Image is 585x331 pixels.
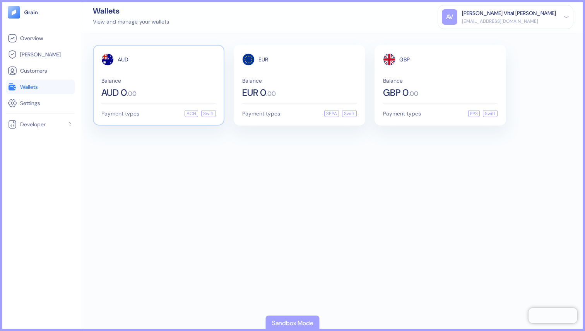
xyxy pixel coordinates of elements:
div: AV [442,9,457,25]
span: AUD 0 [101,88,127,97]
img: logo [24,10,38,15]
iframe: Chatra live chat [529,308,577,323]
span: Developer [20,121,46,128]
div: SEPA [324,110,339,117]
span: EUR [258,57,268,62]
a: Wallets [8,82,73,92]
span: . 00 [409,91,418,97]
span: GBP 0 [383,88,409,97]
div: Swift [342,110,357,117]
span: Payment types [383,111,421,116]
span: EUR 0 [242,88,266,97]
span: GBP [399,57,410,62]
img: logo-tablet-V2.svg [8,6,20,19]
span: . 00 [266,91,276,97]
div: Wallets [93,7,169,15]
span: AUD [118,57,128,62]
span: Customers [20,67,47,75]
span: Wallets [20,83,38,91]
span: Balance [383,78,498,83]
span: Payment types [101,111,139,116]
span: [PERSON_NAME] [20,51,61,58]
span: Overview [20,34,43,42]
a: Overview [8,34,73,43]
div: ACH [185,110,198,117]
span: Balance [242,78,357,83]
a: Settings [8,98,73,108]
div: View and manage your wallets [93,18,169,26]
span: Payment types [242,111,280,116]
a: [PERSON_NAME] [8,50,73,59]
div: [PERSON_NAME] Vital [PERSON_NAME] [462,9,556,17]
span: Settings [20,99,40,107]
a: Customers [8,66,73,75]
span: Balance [101,78,216,83]
div: [EMAIL_ADDRESS][DOMAIN_NAME] [462,18,556,25]
div: FPS [468,110,480,117]
div: Swift [201,110,216,117]
div: Sandbox Mode [272,319,313,328]
span: . 00 [127,91,137,97]
div: Swift [483,110,498,117]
